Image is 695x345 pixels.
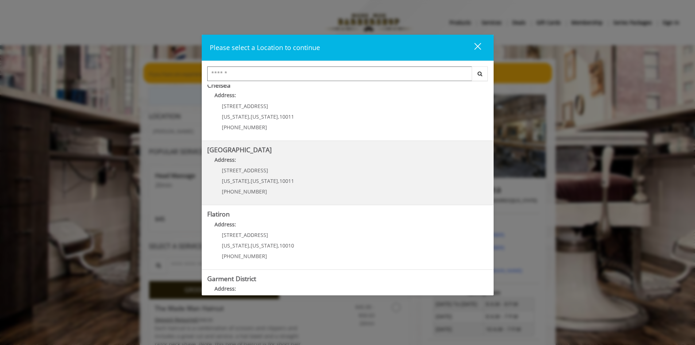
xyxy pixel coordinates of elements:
[222,113,249,120] span: [US_STATE]
[207,81,231,89] b: Chelsea
[215,221,236,228] b: Address:
[466,42,480,53] div: close dialog
[207,145,272,154] b: [GEOGRAPHIC_DATA]
[278,113,279,120] span: ,
[207,274,256,283] b: Garment District
[222,231,268,238] span: [STREET_ADDRESS]
[251,113,278,120] span: [US_STATE]
[222,103,268,110] span: [STREET_ADDRESS]
[222,253,267,260] span: [PHONE_NUMBER]
[207,210,230,218] b: Flatiron
[215,156,236,163] b: Address:
[207,66,472,81] input: Search Center
[251,242,278,249] span: [US_STATE]
[249,113,251,120] span: ,
[249,177,251,184] span: ,
[279,242,294,249] span: 10010
[222,188,267,195] span: [PHONE_NUMBER]
[461,40,486,55] button: close dialog
[251,177,278,184] span: [US_STATE]
[279,177,294,184] span: 10011
[222,177,249,184] span: [US_STATE]
[222,124,267,131] span: [PHONE_NUMBER]
[222,167,268,174] span: [STREET_ADDRESS]
[210,43,320,52] span: Please select a Location to continue
[222,242,249,249] span: [US_STATE]
[278,177,279,184] span: ,
[279,113,294,120] span: 10011
[278,242,279,249] span: ,
[476,71,484,76] i: Search button
[207,66,488,85] div: Center Select
[249,242,251,249] span: ,
[215,92,236,99] b: Address:
[215,285,236,292] b: Address:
